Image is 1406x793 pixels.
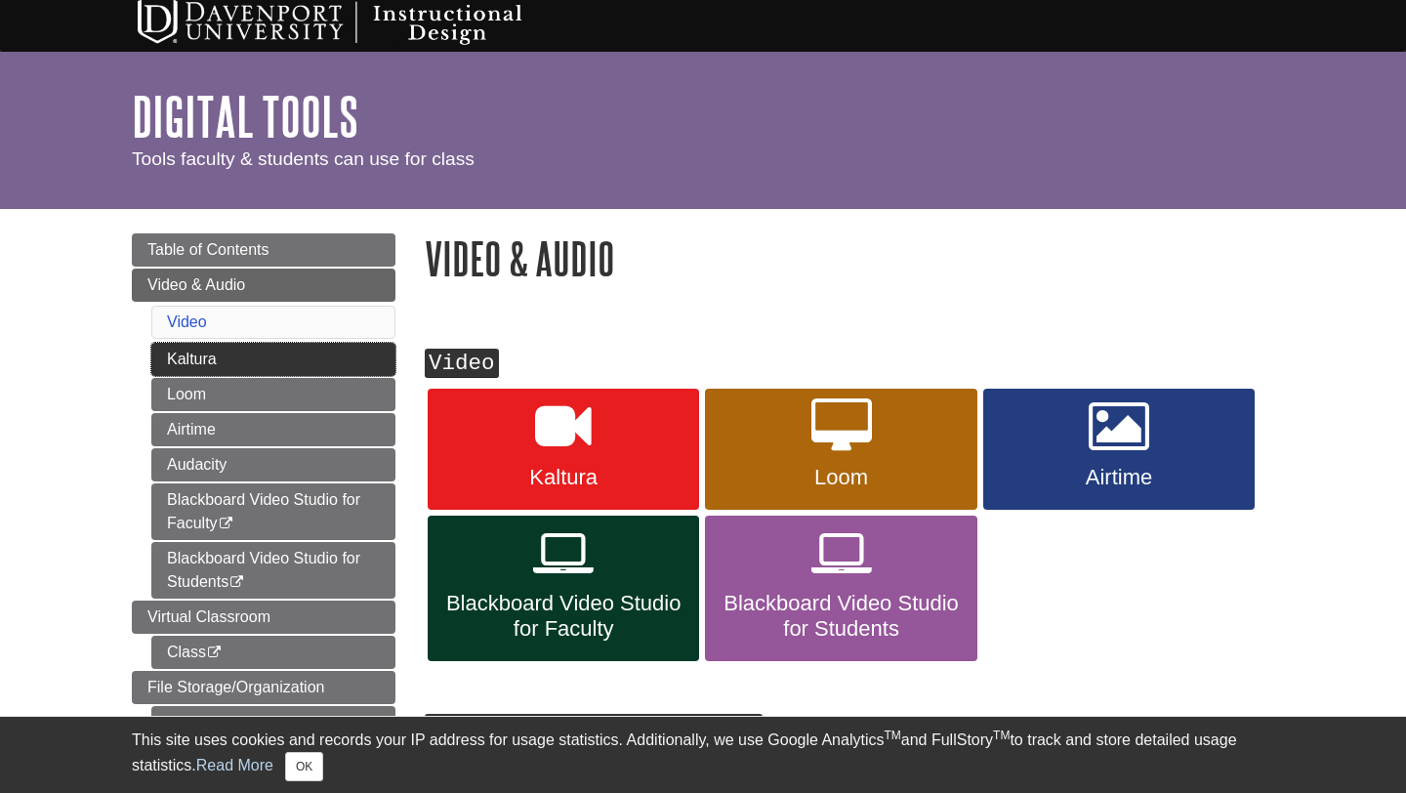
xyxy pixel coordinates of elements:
span: Virtual Classroom [147,608,270,625]
a: Kaltura [151,343,395,376]
span: Airtime [998,465,1240,490]
span: Tools faculty & students can use for class [132,148,475,169]
span: Video & Audio [147,276,245,293]
a: Blackboard Video Studio for Faculty [428,516,699,662]
a: File Storage/Organization [132,671,395,704]
span: Blackboard Video Studio for Faculty [442,591,684,642]
span: Kaltura [442,465,684,490]
div: This site uses cookies and records your IP address for usage statistics. Additionally, we use Goo... [132,729,1274,781]
a: Loom [151,378,395,411]
i: This link opens in a new window [206,647,223,659]
span: File Storage/Organization [147,679,324,695]
span: Loom [720,465,962,490]
i: This link opens in a new window [218,518,234,530]
a: Airtime [151,413,395,446]
a: Blackboard Video Studio for Students [705,516,976,662]
a: Video [167,313,207,330]
a: Read More [196,757,273,773]
h1: Video & Audio [425,233,1274,283]
a: Loom [705,389,976,510]
i: This link opens in a new window [228,576,245,589]
a: Kaltura [428,389,699,510]
a: Virtual Classroom [132,601,395,634]
a: Table of Contents [132,233,395,267]
kbd: Audio Editing & Recording [425,714,763,743]
span: Table of Contents [147,241,269,258]
a: Blackboard Video Studio for Students [151,542,395,599]
a: Google Drive [151,706,395,739]
sup: TM [884,729,900,742]
a: Video & Audio [132,269,395,302]
kbd: Video [425,349,499,378]
a: Blackboard Video Studio for Faculty [151,483,395,540]
sup: TM [993,729,1010,742]
a: Airtime [983,389,1255,510]
a: Class [151,636,395,669]
span: Blackboard Video Studio for Students [720,591,962,642]
a: Digital Tools [132,86,358,146]
button: Close [285,752,323,781]
a: Audacity [151,448,395,481]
